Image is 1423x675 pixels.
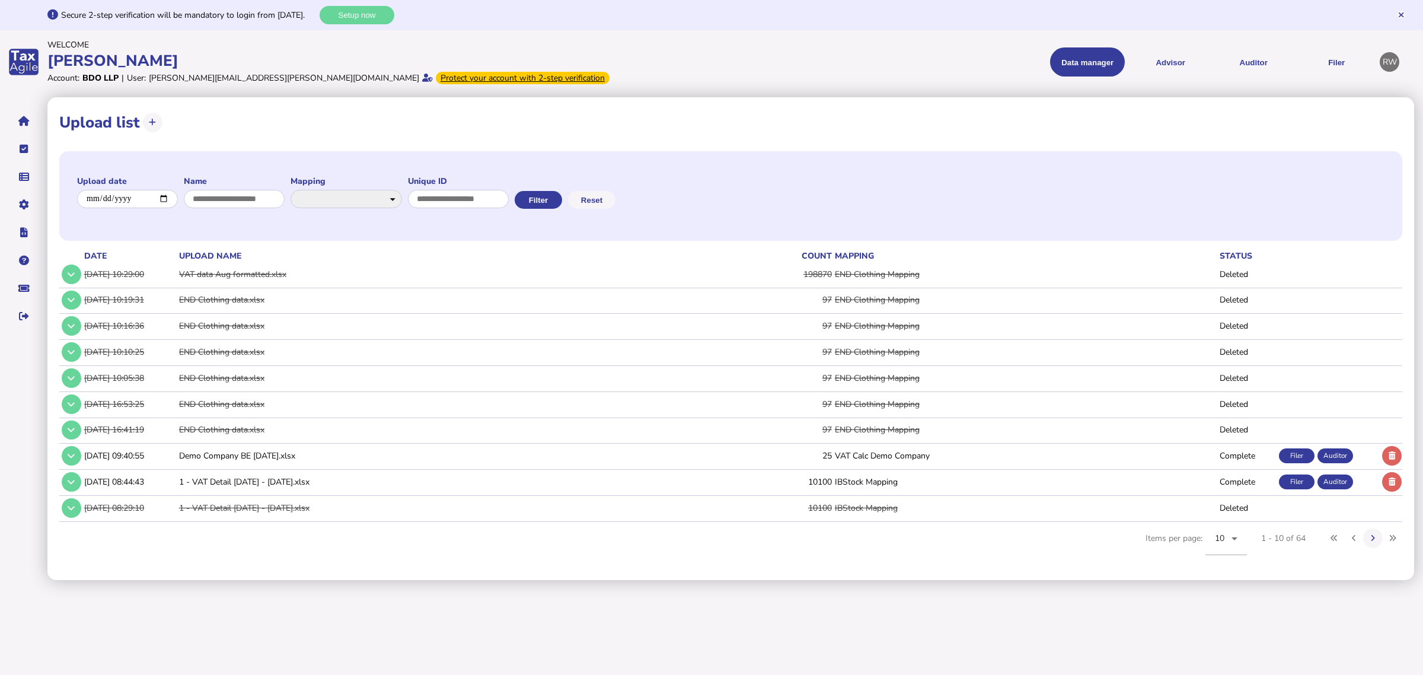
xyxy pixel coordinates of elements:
[62,342,81,362] button: Show/hide row detail
[82,288,177,312] td: [DATE] 10:19:31
[1382,472,1402,492] button: Delete upload
[1217,314,1277,338] td: Deleted
[1217,470,1277,494] td: Complete
[77,176,178,187] label: Upload date
[62,446,81,466] button: Show/hide row detail
[832,444,1217,468] td: VAT Calc Demo Company
[82,250,177,262] th: date
[177,495,702,520] td: 1 - VAT Detail [DATE] - [DATE].xlsx
[1397,11,1405,19] button: Hide message
[701,391,832,416] td: 97
[1217,444,1277,468] td: Complete
[177,340,702,364] td: END Clothing data.xlsx
[1261,533,1306,544] div: 1 - 10 of 64
[320,6,394,24] button: Setup now
[82,314,177,338] td: [DATE] 10:16:36
[122,72,124,84] div: |
[82,262,177,286] td: [DATE] 10:29:00
[832,391,1217,416] td: END Clothing Mapping
[1380,52,1399,72] div: Profile settings
[701,365,832,390] td: 97
[1317,448,1353,463] div: Auditor
[1146,522,1247,568] div: Items per page:
[1217,418,1277,442] td: Deleted
[47,72,79,84] div: Account:
[143,113,162,132] button: Upload transactions
[714,47,1374,77] menu: navigate products
[62,291,81,310] button: Show/hide row detail
[701,314,832,338] td: 97
[62,421,81,440] button: Show/hide row detail
[1363,528,1383,548] button: Next page
[1217,340,1277,364] td: Deleted
[177,365,702,390] td: END Clothing data.xlsx
[62,394,81,414] button: Show/hide row detail
[515,191,562,209] button: Filter
[47,50,708,71] div: [PERSON_NAME]
[1383,528,1402,548] button: Last page
[1217,365,1277,390] td: Deleted
[832,288,1217,312] td: END Clothing Mapping
[1133,47,1208,77] button: Shows a dropdown of VAT Advisor options
[149,72,419,84] div: [PERSON_NAME][EMAIL_ADDRESS][PERSON_NAME][DOMAIN_NAME]
[832,262,1217,286] td: END Clothing Mapping
[47,39,708,50] div: Welcome
[832,418,1217,442] td: END Clothing Mapping
[177,262,702,286] td: VAT data Aug formatted.xlsx
[1217,288,1277,312] td: Deleted
[1050,47,1125,77] button: Shows a dropdown of Data manager options
[701,340,832,364] td: 97
[177,250,702,262] th: upload name
[1217,262,1277,286] td: Deleted
[1216,47,1291,77] button: Auditor
[701,288,832,312] td: 97
[62,472,81,492] button: Show/hide row detail
[701,250,832,262] th: count
[1205,522,1247,568] mat-form-field: Change page size
[177,444,702,468] td: Demo Company BE [DATE].xlsx
[11,136,36,161] button: Tasks
[832,250,1217,262] th: mapping
[568,191,615,209] button: Reset
[11,192,36,217] button: Manage settings
[177,391,702,416] td: END Clothing data.xlsx
[11,248,36,273] button: Help pages
[177,470,702,494] td: 1 - VAT Detail [DATE] - [DATE].xlsx
[832,495,1217,520] td: IBStock Mapping
[1215,533,1225,544] span: 10
[61,9,317,21] div: Secure 2-step verification will be mandatory to login from [DATE].
[832,365,1217,390] td: END Clothing Mapping
[11,304,36,329] button: Sign out
[62,265,81,284] button: Show/hide row detail
[1279,475,1314,489] div: Filer
[1217,250,1277,262] th: status
[62,316,81,336] button: Show/hide row detail
[1279,448,1314,463] div: Filer
[701,495,832,520] td: 10100
[82,72,119,84] div: BDO LLP
[291,176,402,187] label: Mapping
[408,176,509,187] label: Unique ID
[701,418,832,442] td: 97
[11,276,36,301] button: Raise a support ticket
[127,72,146,84] div: User:
[184,176,285,187] label: Name
[701,262,832,286] td: 198870
[11,109,36,133] button: Home
[82,418,177,442] td: [DATE] 16:41:19
[82,391,177,416] td: [DATE] 16:53:25
[1382,446,1402,466] button: Delete upload
[1217,495,1277,520] td: Deleted
[422,74,433,82] i: Email verified
[1325,528,1344,548] button: First page
[1299,47,1374,77] button: Filer
[1317,475,1353,489] div: Auditor
[62,368,81,388] button: Show/hide row detail
[1344,528,1364,548] button: Previous page
[11,164,36,189] button: Data manager
[832,340,1217,364] td: END Clothing Mapping
[832,470,1217,494] td: IBStock Mapping
[59,112,140,133] h1: Upload list
[701,470,832,494] td: 10100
